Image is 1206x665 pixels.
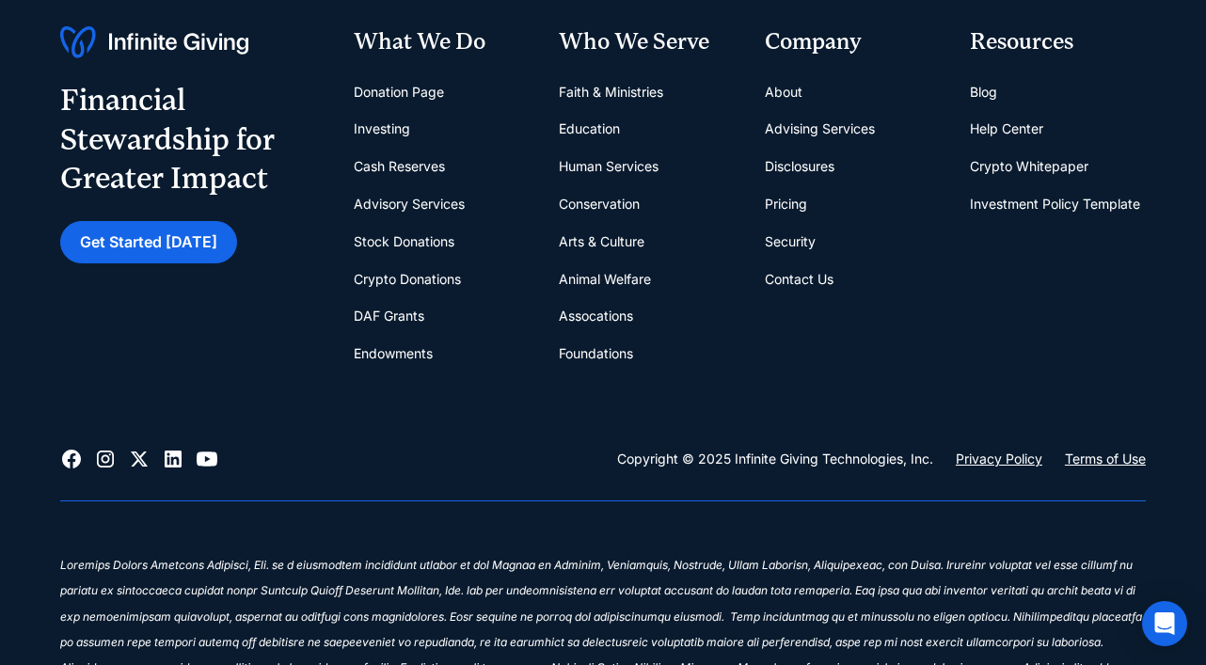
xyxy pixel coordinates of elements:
[60,221,237,263] a: Get Started [DATE]
[559,26,735,58] div: Who We Serve
[559,73,663,111] a: Faith & Ministries
[60,531,1146,557] div: ‍‍‍
[970,110,1043,148] a: Help Center
[970,73,997,111] a: Blog
[1065,448,1146,470] a: Terms of Use
[354,148,445,185] a: Cash Reserves
[354,185,465,223] a: Advisory Services
[559,261,651,298] a: Animal Welfare
[559,335,633,372] a: Foundations
[765,185,807,223] a: Pricing
[354,110,410,148] a: Investing
[354,261,461,298] a: Crypto Donations
[970,148,1088,185] a: Crypto Whitepaper
[559,110,620,148] a: Education
[765,223,816,261] a: Security
[354,335,433,372] a: Endowments
[765,73,802,111] a: About
[559,223,644,261] a: Arts & Culture
[559,297,633,335] a: Assocations
[617,448,933,470] div: Copyright © 2025 Infinite Giving Technologies, Inc.
[559,148,659,185] a: Human Services
[60,81,324,198] div: Financial Stewardship for Greater Impact
[765,261,833,298] a: Contact Us
[765,110,875,148] a: Advising Services
[354,297,424,335] a: DAF Grants
[1142,601,1187,646] div: Open Intercom Messenger
[354,223,454,261] a: Stock Donations
[970,26,1146,58] div: Resources
[765,148,834,185] a: Disclosures
[354,73,444,111] a: Donation Page
[956,448,1042,470] a: Privacy Policy
[970,185,1140,223] a: Investment Policy Template
[765,26,941,58] div: Company
[559,185,640,223] a: Conservation
[354,26,530,58] div: What We Do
